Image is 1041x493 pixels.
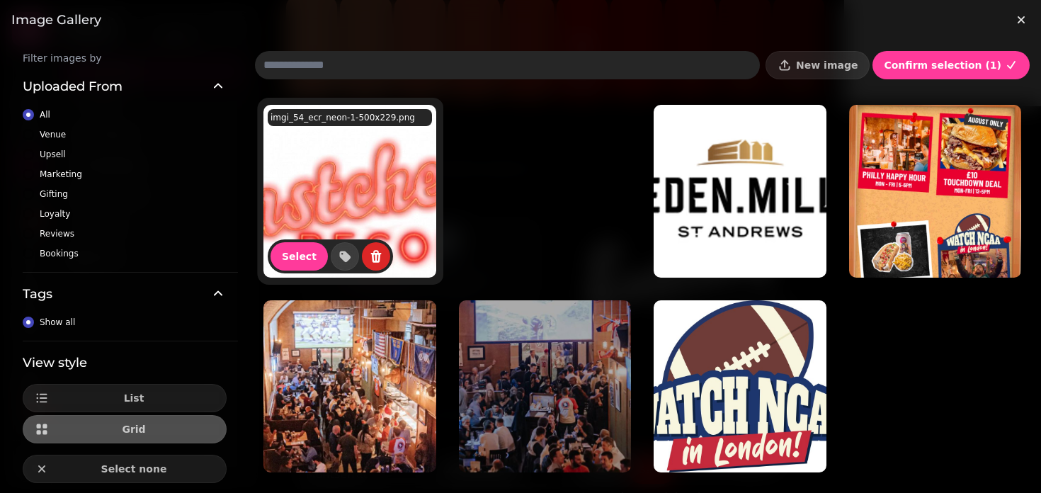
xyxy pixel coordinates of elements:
[362,242,390,271] button: delete
[459,300,632,473] img: imgi_72_hang-out-with-us-bg-31oct.webp
[23,108,227,272] div: Uploaded From
[654,105,826,278] img: imgi_1_EM_Logo-01_94877f0f-0a91-4905-a967-95b9bd6fa454.png
[11,11,1030,28] h3: Image gallery
[23,65,227,108] button: Uploaded From
[849,300,1022,473] img: GiuliaVerdinelli_PassyunkAvenue3_lgvtvw.avif
[40,187,68,201] span: Gifting
[654,300,826,473] img: watch-ncaa-popup-img.svg
[40,246,79,261] span: Bookings
[40,207,70,221] span: Loyalty
[271,242,328,271] button: Select
[40,227,74,241] span: Reviews
[282,251,317,261] span: Select
[23,415,227,443] button: Grid
[766,51,870,79] button: New image
[796,60,858,70] span: New image
[53,424,215,434] span: Grid
[11,51,238,65] label: Filter images by
[872,51,1030,79] button: Confirm selection (1)
[53,464,215,474] span: Select none
[40,315,75,329] span: Show all
[40,147,66,161] span: Upsell
[53,393,215,403] span: List
[884,60,1001,70] span: Confirm selection ( 1 )
[23,455,227,483] button: Select none
[40,108,50,122] span: All
[271,112,415,123] p: imgi_54_ecr_neon-1-500x229.png
[263,300,436,473] img: imgi_75_waterloo-hang-with-us-bg.webp
[23,384,227,412] button: List
[40,127,66,142] span: Venue
[23,273,227,315] button: Tags
[23,353,227,373] h3: View style
[263,105,436,278] img: imgi_54_ecr_neon-1-500x229.png
[40,167,82,181] span: Marketing
[849,105,1022,278] img: Screenshot 2025-08-19 at 13.41.50.png
[23,315,227,341] div: Tags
